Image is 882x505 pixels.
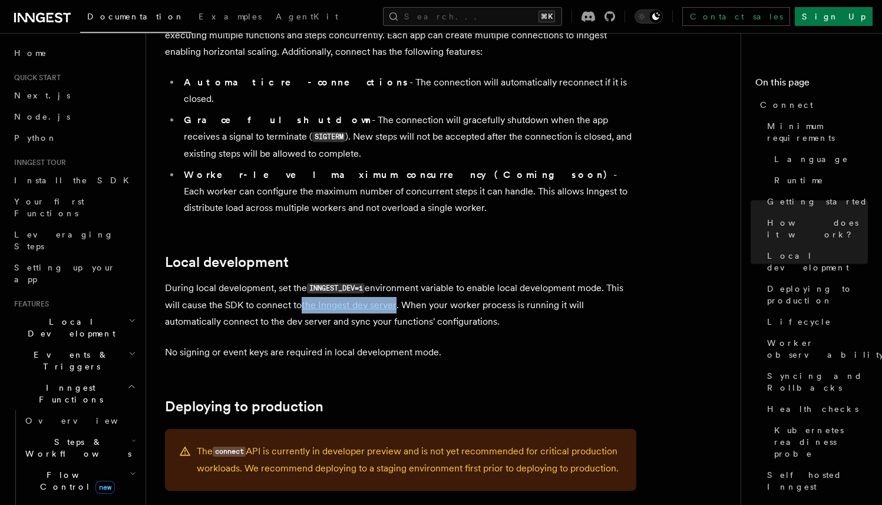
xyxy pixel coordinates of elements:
[21,469,130,493] span: Flow Control
[767,120,868,144] span: Minimum requirements
[184,169,613,180] strong: Worker-level maximum concurrency (Coming soon)
[14,47,47,59] span: Home
[755,75,868,94] h4: On this page
[14,197,84,218] span: Your first Functions
[87,12,184,21] span: Documentation
[9,73,61,82] span: Quick start
[9,299,49,309] span: Features
[795,7,873,26] a: Sign Up
[762,332,868,365] a: Worker observability
[14,263,115,284] span: Setting up your app
[762,245,868,278] a: Local development
[21,436,131,460] span: Steps & Workflows
[21,410,138,431] a: Overview
[762,115,868,148] a: Minimum requirements
[213,447,246,457] code: connect
[767,196,868,207] span: Getting started
[767,217,868,240] span: How does it work?
[14,91,70,100] span: Next.js
[9,224,138,257] a: Leveraging Steps
[762,365,868,398] a: Syncing and Rollbacks
[165,344,636,361] p: No signing or event keys are required in local development mode.
[21,431,138,464] button: Steps & Workflows
[165,280,636,330] p: During local development, set the environment variable to enable local development mode. This wil...
[199,12,262,21] span: Examples
[9,316,128,339] span: Local Development
[774,153,848,165] span: Language
[180,112,636,162] li: - The connection will gracefully shutdown when the app receives a signal to terminate ( ). New st...
[769,420,868,464] a: Kubernetes readiness probe
[9,42,138,64] a: Home
[762,212,868,245] a: How does it work?
[767,469,868,493] span: Self hosted Inngest
[383,7,562,26] button: Search...⌘K
[635,9,663,24] button: Toggle dark mode
[762,191,868,212] a: Getting started
[767,283,868,306] span: Deploying to production
[774,174,824,186] span: Runtime
[539,11,555,22] kbd: ⌘K
[276,12,338,21] span: AgentKit
[191,4,269,32] a: Examples
[762,398,868,420] a: Health checks
[9,311,138,344] button: Local Development
[762,464,868,497] a: Self hosted Inngest
[307,283,365,293] code: INNGEST_DEV=1
[21,464,138,497] button: Flow Controlnew
[80,4,191,33] a: Documentation
[9,377,138,410] button: Inngest Functions
[180,74,636,107] li: - The connection will automatically reconnect if it is closed.
[9,158,66,167] span: Inngest tour
[682,7,790,26] a: Contact sales
[184,77,409,88] strong: Automatic re-connections
[9,382,127,405] span: Inngest Functions
[9,106,138,127] a: Node.js
[14,176,136,185] span: Install the SDK
[165,398,323,415] a: Deploying to production
[14,112,70,121] span: Node.js
[9,191,138,224] a: Your first Functions
[767,250,868,273] span: Local development
[767,403,858,415] span: Health checks
[14,133,57,143] span: Python
[95,481,115,494] span: new
[9,349,128,372] span: Events & Triggers
[762,278,868,311] a: Deploying to production
[762,311,868,332] a: Lifecycle
[180,167,636,216] li: - Each worker can configure the maximum number of concurrent steps it can handle. This allows Inn...
[769,170,868,191] a: Runtime
[767,370,868,394] span: Syncing and Rollbacks
[9,170,138,191] a: Install the SDK
[9,85,138,106] a: Next.js
[312,132,345,142] code: SIGTERM
[774,424,868,460] span: Kubernetes readiness probe
[9,257,138,290] a: Setting up your app
[165,254,289,270] a: Local development
[165,10,636,60] p: The API establishes a persistent WebSocket connection to Inngest. Each connection can handle exec...
[197,443,622,477] p: The API is currently in developer preview and is not yet recommended for critical production work...
[25,416,147,425] span: Overview
[269,4,345,32] a: AgentKit
[755,94,868,115] a: Connect
[302,299,397,311] a: the Inngest dev server
[9,344,138,377] button: Events & Triggers
[14,230,114,251] span: Leveraging Steps
[767,316,831,328] span: Lifecycle
[760,99,813,111] span: Connect
[9,127,138,148] a: Python
[769,148,868,170] a: Language
[184,114,372,126] strong: Graceful shutdown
